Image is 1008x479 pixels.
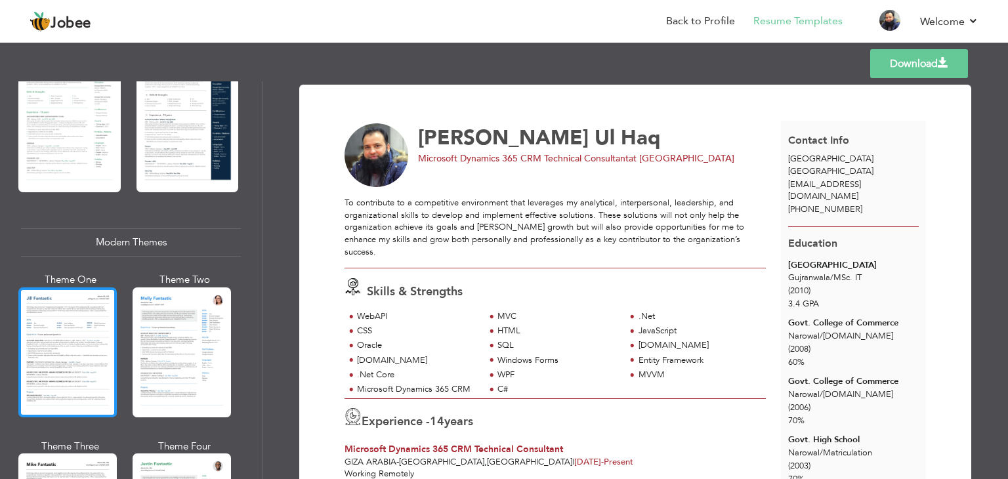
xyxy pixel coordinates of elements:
[497,383,618,396] div: C#
[484,456,487,468] span: ,
[345,123,409,188] img: No image
[135,273,234,287] div: Theme Two
[497,325,618,337] div: HTML
[135,440,234,453] div: Theme Four
[357,325,477,337] div: CSS
[820,388,823,400] span: /
[497,310,618,323] div: MVC
[870,49,968,78] a: Download
[497,339,618,352] div: SQL
[357,369,477,381] div: .Net Core
[639,339,759,352] div: [DOMAIN_NAME]
[430,413,444,430] span: 14
[21,228,241,257] div: Modern Themes
[572,456,574,468] span: |
[497,354,618,367] div: Windows Forms
[666,14,735,29] a: Back to Profile
[21,273,119,287] div: Theme One
[367,283,463,300] span: Skills & Strengths
[574,456,604,468] span: [DATE]
[345,197,766,258] p: To contribute to a competitive environment that leverages my analytical, interpersonal, leadershi...
[820,447,823,459] span: /
[418,124,589,152] span: [PERSON_NAME]
[629,152,734,165] span: at [GEOGRAPHIC_DATA]
[345,443,563,455] span: Microsoft Dynamics 365 CRM Technical Consultant
[788,317,919,329] div: Govt. College of Commerce
[639,310,759,323] div: .Net
[788,415,805,427] span: 70%
[357,310,477,323] div: WebAPI
[788,434,919,446] div: Govt. High School
[788,165,873,177] span: [GEOGRAPHIC_DATA]
[574,456,633,468] span: Present
[879,10,900,31] img: Profile Img
[920,14,978,30] a: Welcome
[788,460,810,472] span: (2003)
[497,369,618,381] div: WPF
[788,330,893,342] span: Narowal [DOMAIN_NAME]
[639,369,759,381] div: MVVM
[639,354,759,367] div: Entity Framework
[788,236,837,251] span: Education
[396,456,399,468] span: -
[788,178,861,203] span: [EMAIL_ADDRESS][DOMAIN_NAME]
[788,388,893,400] span: Narowal [DOMAIN_NAME]
[788,402,810,413] span: (2006)
[788,153,873,165] span: [GEOGRAPHIC_DATA]
[788,375,919,388] div: Govt. College of Commerce
[830,272,833,283] span: /
[51,16,91,31] span: Jobee
[595,124,661,152] span: Ul Haq
[357,383,477,396] div: Microsoft Dynamics 365 CRM
[601,456,604,468] span: -
[788,259,919,272] div: [GEOGRAPHIC_DATA]
[788,133,849,148] span: Contact Info
[788,356,805,368] span: 60%
[357,339,477,352] div: Oracle
[788,298,819,310] span: 3.4 GPA
[345,456,396,468] span: Giza Arabia
[430,413,473,430] label: years
[21,440,119,453] div: Theme Three
[639,325,759,337] div: JavaScript
[788,447,872,459] span: Narowal Matriculation
[30,11,51,32] img: jobee.io
[30,11,91,32] a: Jobee
[788,285,810,297] span: (2010)
[788,343,810,355] span: (2008)
[399,456,484,468] span: [GEOGRAPHIC_DATA]
[753,14,843,29] a: Resume Templates
[418,152,629,165] span: Microsoft Dynamics 365 CRM Technical Consultant
[357,354,477,367] div: [DOMAIN_NAME]
[487,456,572,468] span: [GEOGRAPHIC_DATA]
[362,413,430,430] span: Experience -
[788,272,862,283] span: Gujranwala MSc. IT
[820,330,823,342] span: /
[788,203,862,215] span: [PHONE_NUMBER]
